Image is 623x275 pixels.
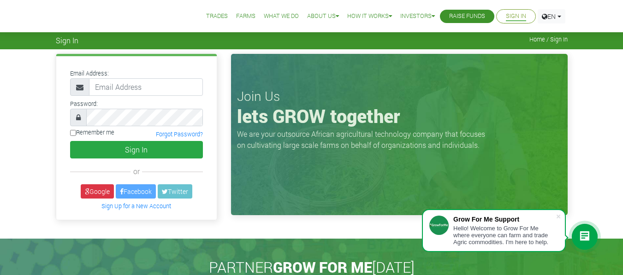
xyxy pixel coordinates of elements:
h1: lets GROW together [237,105,562,127]
a: What We Do [264,12,299,21]
h3: Join Us [237,88,562,104]
div: Hello! Welcome to Grow For Me where everyone can farm and trade Agric commodities. I'm here to help. [453,225,556,246]
a: Farms [236,12,255,21]
a: Sign In [506,12,526,21]
div: or [70,166,203,177]
p: We are your outsource African agricultural technology company that focuses on cultivating large s... [237,129,491,151]
a: Investors [400,12,435,21]
a: About Us [307,12,339,21]
span: Sign In [56,36,78,45]
span: Home / Sign In [529,36,568,43]
button: Sign In [70,141,203,158]
input: Email Address [89,78,203,96]
a: Sign Up for a New Account [101,202,171,210]
a: Trades [206,12,228,21]
a: How it Works [347,12,392,21]
label: Email Address: [70,69,109,78]
a: Google [81,184,114,199]
div: Grow For Me Support [453,216,556,223]
label: Remember me [70,128,114,137]
a: Raise Funds [449,12,485,21]
label: Password: [70,99,98,108]
a: EN [538,9,565,23]
input: Remember me [70,130,76,136]
a: Forgot Password? [156,130,203,138]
